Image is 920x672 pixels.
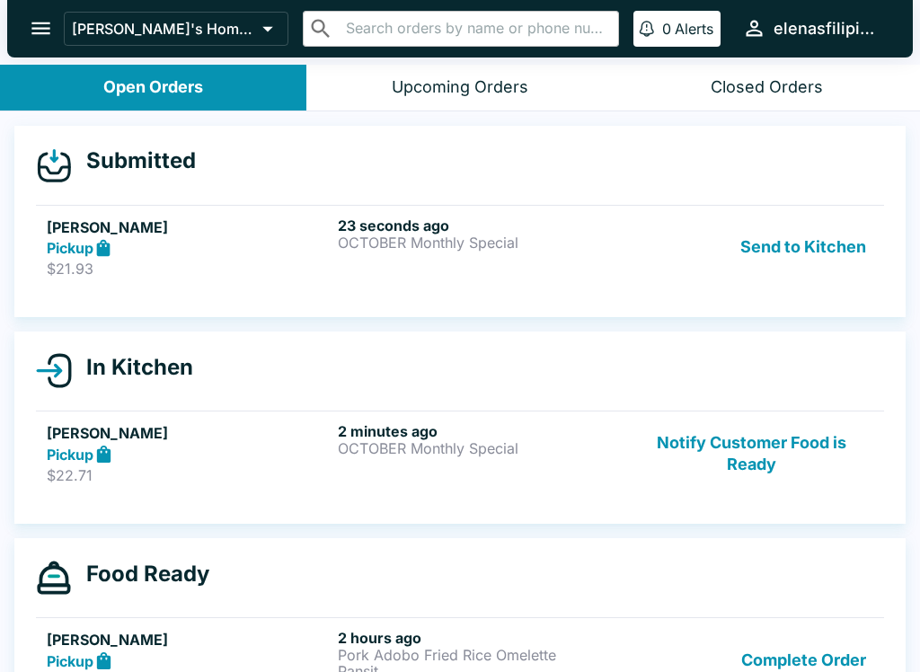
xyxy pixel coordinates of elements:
a: [PERSON_NAME]Pickup$21.9323 seconds agoOCTOBER Monthly SpecialSend to Kitchen [36,205,884,289]
h5: [PERSON_NAME] [47,217,331,238]
p: Alerts [675,20,713,38]
h6: 2 hours ago [338,629,622,647]
h4: Submitted [72,147,196,174]
button: Send to Kitchen [733,217,873,279]
p: $22.71 [47,466,331,484]
h6: 23 seconds ago [338,217,622,234]
p: [PERSON_NAME]'s Home of the Finest Filipino Foods [72,20,255,38]
a: [PERSON_NAME]Pickup$22.712 minutes agoOCTOBER Monthly SpecialNotify Customer Food is Ready [36,411,884,495]
h6: 2 minutes ago [338,422,622,440]
button: [PERSON_NAME]'s Home of the Finest Filipino Foods [64,12,288,46]
p: $21.93 [47,260,331,278]
div: Upcoming Orders [392,77,528,98]
div: Closed Orders [711,77,823,98]
h4: Food Ready [72,561,209,588]
input: Search orders by name or phone number [341,16,611,41]
h5: [PERSON_NAME] [47,422,331,444]
h4: In Kitchen [72,354,193,381]
div: Open Orders [103,77,203,98]
h5: [PERSON_NAME] [47,629,331,650]
p: OCTOBER Monthly Special [338,440,622,456]
div: elenasfilipinofoods [774,18,884,40]
p: Pork Adobo Fried Rice Omelette [338,647,622,663]
p: OCTOBER Monthly Special [338,234,622,251]
button: open drawer [18,5,64,51]
p: 0 [662,20,671,38]
strong: Pickup [47,446,93,464]
strong: Pickup [47,652,93,670]
button: Notify Customer Food is Ready [630,422,873,484]
strong: Pickup [47,239,93,257]
button: elenasfilipinofoods [735,9,891,48]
